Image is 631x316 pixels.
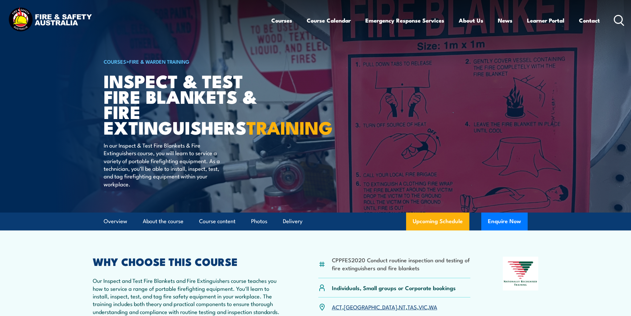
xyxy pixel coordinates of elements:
[93,277,286,315] p: Our Inspect and Test Fire Blankets and Fire Extinguishers course teaches you how to service a ran...
[407,303,417,311] a: TAS
[399,303,406,311] a: NT
[332,284,456,291] p: Individuals, Small groups or Corporate bookings
[332,303,342,311] a: ACT
[283,213,302,230] a: Delivery
[406,213,469,230] a: Upcoming Schedule
[344,303,397,311] a: [GEOGRAPHIC_DATA]
[143,213,184,230] a: About the course
[129,58,189,65] a: Fire & Warden Training
[332,303,437,311] p: , , , , ,
[104,213,127,230] a: Overview
[481,213,528,230] button: Enquire Now
[503,257,539,290] img: Nationally Recognised Training logo.
[104,58,126,65] a: COURSES
[104,57,267,65] h6: >
[459,12,483,29] a: About Us
[246,113,333,141] strong: TRAINING
[271,12,292,29] a: Courses
[365,12,444,29] a: Emergency Response Services
[307,12,351,29] a: Course Calendar
[429,303,437,311] a: WA
[419,303,427,311] a: VIC
[104,141,225,188] p: In our Inspect & Test Fire Blankets & Fire Extinguishers course, you will learn to service a vari...
[93,257,286,266] h2: WHY CHOOSE THIS COURSE
[251,213,267,230] a: Photos
[527,12,564,29] a: Learner Portal
[104,73,267,135] h1: Inspect & Test Fire Blankets & Fire Extinguishers
[199,213,236,230] a: Course content
[332,256,471,272] li: CPPFES2020 Conduct routine inspection and testing of fire extinguishers and fire blankets
[498,12,512,29] a: News
[579,12,600,29] a: Contact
